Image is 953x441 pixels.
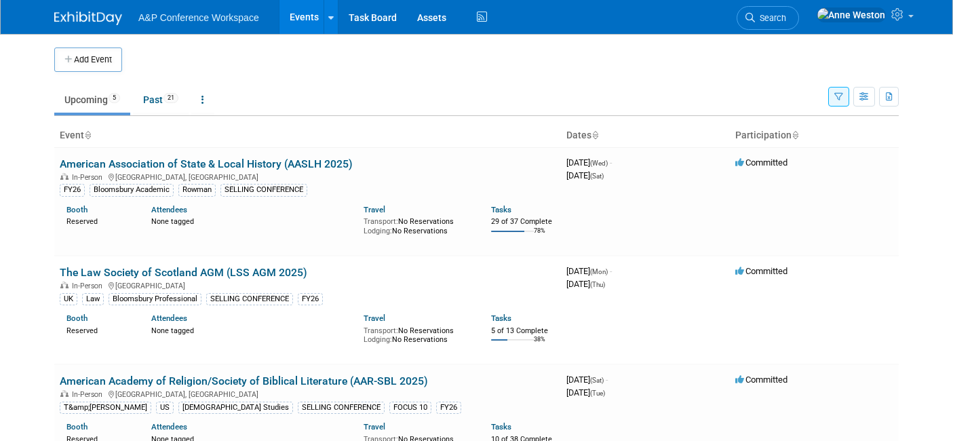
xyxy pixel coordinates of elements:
[590,172,604,180] span: (Sat)
[54,87,130,113] a: Upcoming5
[54,12,122,25] img: ExhibitDay
[817,7,886,22] img: Anne Weston
[566,387,605,398] span: [DATE]
[151,214,353,227] div: None tagged
[364,324,471,345] div: No Reservations No Reservations
[72,173,106,182] span: In-Person
[72,390,106,399] span: In-Person
[735,375,787,385] span: Committed
[178,184,216,196] div: Rowman
[60,173,69,180] img: In-Person Event
[491,205,511,214] a: Tasks
[151,205,187,214] a: Attendees
[364,422,385,432] a: Travel
[90,184,174,196] div: Bloomsbury Academic
[109,93,120,103] span: 5
[66,313,87,323] a: Booth
[590,389,605,397] span: (Tue)
[534,227,545,246] td: 78%
[491,313,511,323] a: Tasks
[60,402,151,414] div: T&amp;[PERSON_NAME]
[66,422,87,432] a: Booth
[610,157,612,168] span: -
[590,159,608,167] span: (Wed)
[566,279,605,289] span: [DATE]
[220,184,307,196] div: SELLING CONFERENCE
[566,157,612,168] span: [DATE]
[364,227,392,235] span: Lodging:
[60,280,556,290] div: [GEOGRAPHIC_DATA]
[735,157,787,168] span: Committed
[82,293,104,305] div: Law
[590,268,608,275] span: (Mon)
[566,266,612,276] span: [DATE]
[364,217,398,226] span: Transport:
[133,87,189,113] a: Past21
[178,402,293,414] div: [DEMOGRAPHIC_DATA] Studies
[364,335,392,344] span: Lodging:
[755,13,786,23] span: Search
[590,377,604,384] span: (Sat)
[606,375,608,385] span: -
[151,422,187,432] a: Attendees
[84,130,91,140] a: Sort by Event Name
[610,266,612,276] span: -
[364,214,471,235] div: No Reservations No Reservations
[561,124,730,147] th: Dates
[66,205,87,214] a: Booth
[151,313,187,323] a: Attendees
[72,282,106,290] span: In-Person
[735,266,787,276] span: Committed
[60,266,307,279] a: The Law Society of Scotland AGM (LSS AGM 2025)
[54,124,561,147] th: Event
[534,336,545,354] td: 38%
[66,324,131,336] div: Reserved
[491,422,511,432] a: Tasks
[60,388,556,399] div: [GEOGRAPHIC_DATA], [GEOGRAPHIC_DATA]
[436,402,461,414] div: FY26
[156,402,174,414] div: US
[138,12,259,23] span: A&P Conference Workspace
[737,6,799,30] a: Search
[364,205,385,214] a: Travel
[60,157,353,170] a: American Association of State & Local History (AASLH 2025)
[566,375,608,385] span: [DATE]
[60,171,556,182] div: [GEOGRAPHIC_DATA], [GEOGRAPHIC_DATA]
[364,313,385,323] a: Travel
[60,390,69,397] img: In-Person Event
[163,93,178,103] span: 21
[206,293,293,305] div: SELLING CONFERENCE
[60,293,77,305] div: UK
[60,184,85,196] div: FY26
[566,170,604,180] span: [DATE]
[591,130,598,140] a: Sort by Start Date
[792,130,798,140] a: Sort by Participation Type
[730,124,899,147] th: Participation
[109,293,201,305] div: Bloomsbury Professional
[364,326,398,335] span: Transport:
[590,281,605,288] span: (Thu)
[66,214,131,227] div: Reserved
[491,217,556,227] div: 29 of 37 Complete
[60,375,428,387] a: American Academy of Religion/Society of Biblical Literature (AAR-SBL 2025)
[298,402,385,414] div: SELLING CONFERENCE
[491,326,556,336] div: 5 of 13 Complete
[54,47,122,72] button: Add Event
[298,293,323,305] div: FY26
[151,324,353,336] div: None tagged
[389,402,431,414] div: FOCUS 10
[60,282,69,288] img: In-Person Event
